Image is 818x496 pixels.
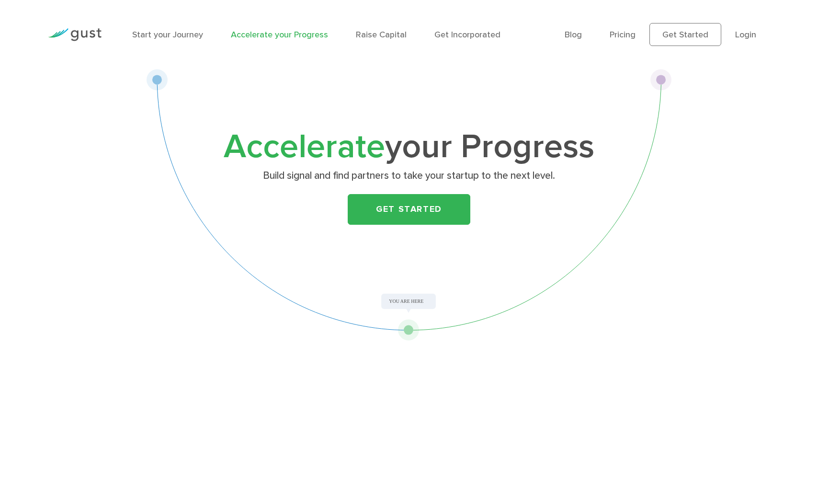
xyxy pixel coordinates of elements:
[735,30,756,40] a: Login
[223,169,594,183] p: Build signal and find partners to take your startup to the next level.
[649,23,721,46] a: Get Started
[348,194,470,225] a: Get Started
[434,30,500,40] a: Get Incorporated
[48,28,102,41] img: Gust Logo
[231,30,328,40] a: Accelerate your Progress
[565,30,582,40] a: Blog
[224,127,385,167] span: Accelerate
[132,30,203,40] a: Start your Journey
[220,132,598,162] h1: your Progress
[356,30,407,40] a: Raise Capital
[610,30,636,40] a: Pricing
